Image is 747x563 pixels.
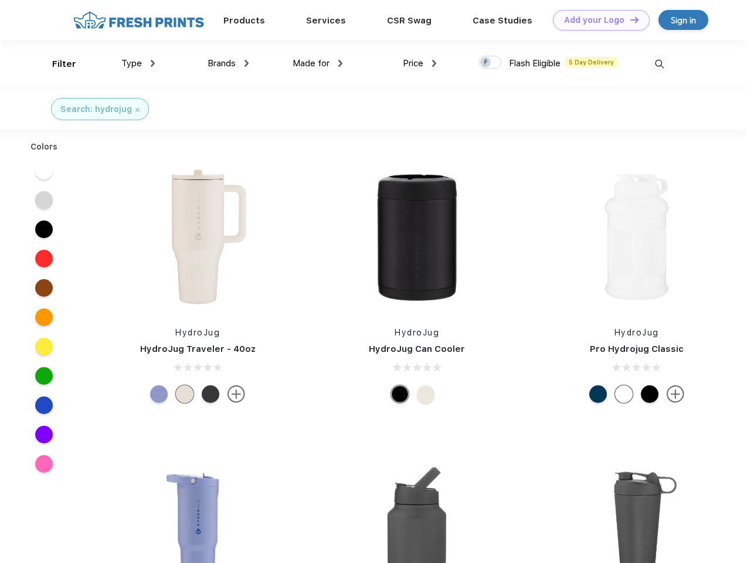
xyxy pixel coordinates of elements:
div: Black [202,385,219,403]
a: Pro Hydrojug Classic [590,344,684,354]
div: Search: hydrojug [60,103,132,116]
div: Navy [589,385,607,403]
div: Filter [52,57,76,71]
img: dropdown.png [151,60,155,67]
span: Brands [208,58,236,69]
a: HydroJug [175,328,220,337]
span: Price [403,58,423,69]
span: Made for [293,58,330,69]
a: HydroJug [614,328,659,337]
img: func=resize&h=266 [339,159,495,315]
img: filter_cancel.svg [135,108,140,112]
span: 5 Day Delivery [565,57,617,67]
div: Black [641,385,658,403]
a: Products [223,15,265,26]
div: Cream [417,385,434,403]
div: Sign in [671,13,696,27]
img: desktop_search.svg [650,55,669,74]
img: func=resize&h=266 [559,159,715,315]
div: Add your Logo [564,15,624,25]
a: HydroJug Traveler - 40oz [140,344,256,354]
a: Sign in [658,10,708,30]
div: White [615,385,633,403]
img: dropdown.png [245,60,249,67]
img: more.svg [667,385,684,403]
img: more.svg [228,385,245,403]
img: func=resize&h=266 [120,159,276,315]
a: HydroJug Can Cooler [369,344,465,354]
img: fo%20logo%202.webp [70,10,208,30]
img: dropdown.png [338,60,342,67]
div: Cream [176,385,193,403]
img: DT [630,16,639,23]
a: HydroJug [395,328,439,337]
div: Black [391,385,409,403]
div: Colors [22,141,67,153]
div: Peri [150,385,168,403]
img: dropdown.png [432,60,436,67]
span: Type [121,58,142,69]
span: Flash Eligible [509,58,561,69]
